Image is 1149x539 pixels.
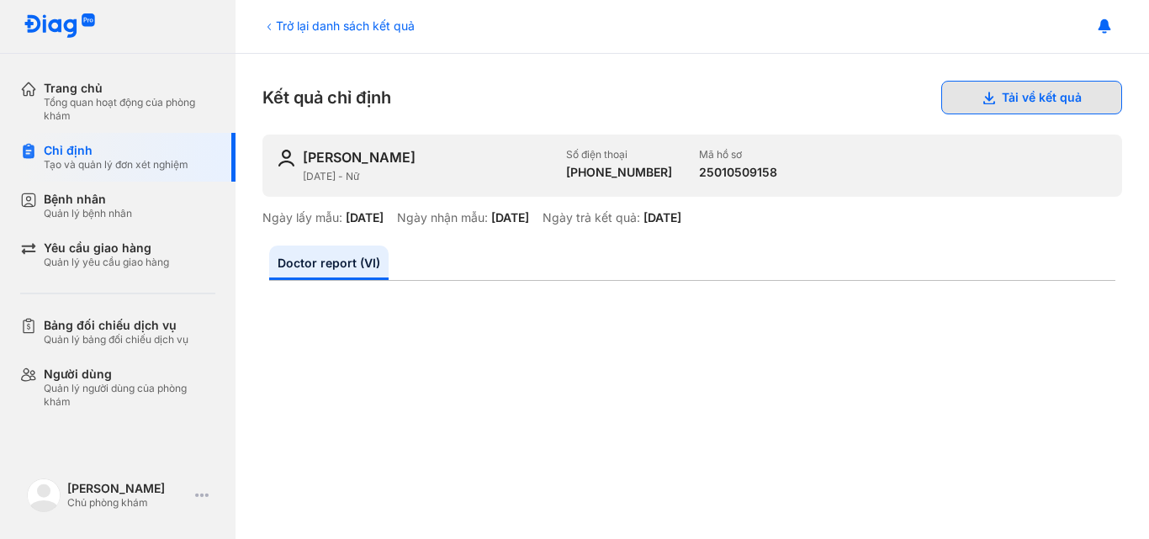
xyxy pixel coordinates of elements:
div: Quản lý bảng đối chiếu dịch vụ [44,333,188,346]
div: Tạo và quản lý đơn xét nghiệm [44,158,188,172]
div: Quản lý yêu cầu giao hàng [44,256,169,269]
div: [PERSON_NAME] [67,481,188,496]
div: Tổng quan hoạt động của phòng khám [44,96,215,123]
div: 25010509158 [699,165,777,180]
div: Kết quả chỉ định [262,81,1122,114]
div: Chỉ định [44,143,188,158]
div: Bảng đối chiếu dịch vụ [44,318,188,333]
div: [DATE] [491,210,529,225]
div: Bệnh nhân [44,192,132,207]
div: Yêu cầu giao hàng [44,240,169,256]
div: Ngày trả kết quả: [543,210,640,225]
button: Tải về kết quả [941,81,1122,114]
div: [PERSON_NAME] [303,148,416,166]
div: [DATE] [643,210,681,225]
img: user-icon [276,148,296,168]
div: Ngày nhận mẫu: [397,210,488,225]
div: Số điện thoại [566,148,672,161]
div: Trang chủ [44,81,215,96]
img: logo [27,478,61,512]
div: Quản lý bệnh nhân [44,207,132,220]
div: Người dùng [44,367,215,382]
img: logo [24,13,96,40]
div: [PHONE_NUMBER] [566,165,672,180]
div: Trở lại danh sách kết quả [262,17,415,34]
a: Doctor report (VI) [269,246,389,280]
div: Quản lý người dùng của phòng khám [44,382,215,409]
div: Mã hồ sơ [699,148,777,161]
div: Chủ phòng khám [67,496,188,510]
div: [DATE] - Nữ [303,170,553,183]
div: Ngày lấy mẫu: [262,210,342,225]
div: [DATE] [346,210,384,225]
